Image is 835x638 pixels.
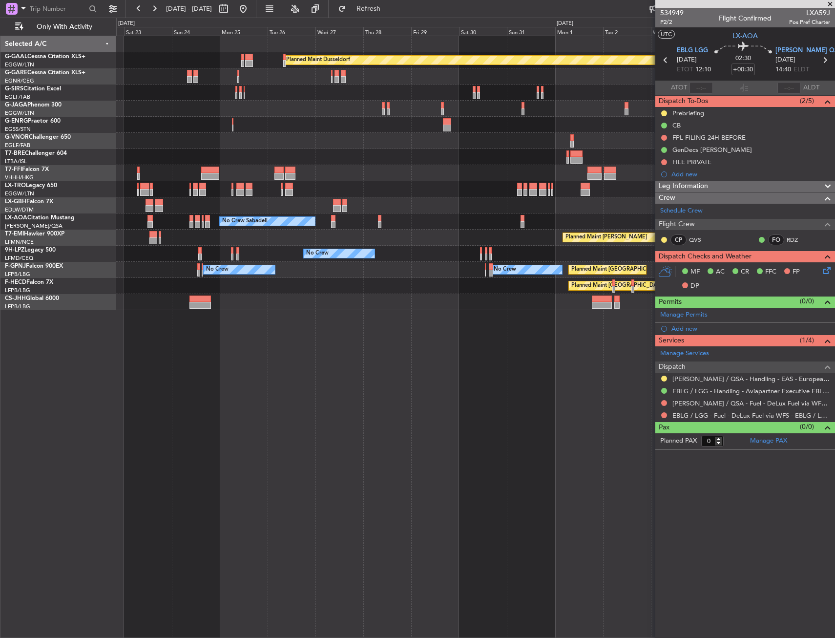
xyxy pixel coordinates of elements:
[716,267,725,277] span: AC
[5,118,28,124] span: G-ENRG
[5,247,24,253] span: 9H-LPZ
[5,279,53,285] a: F-HECDFalcon 7X
[672,399,830,407] a: [PERSON_NAME] / QSA - Fuel - DeLux Fuel via WFS - [PERSON_NAME] / QSA
[5,183,26,189] span: LX-TRO
[5,238,34,246] a: LFMN/NCE
[268,27,315,36] div: Tue 26
[775,55,795,65] span: [DATE]
[660,349,709,359] a: Manage Services
[5,150,25,156] span: T7-BRE
[5,150,67,156] a: T7-BREChallenger 604
[5,183,57,189] a: LX-TROLegacy 650
[5,167,22,172] span: T7-FFI
[5,199,26,205] span: LX-GBH
[793,267,800,277] span: FP
[677,65,693,75] span: ETOT
[5,142,30,149] a: EGLF/FAB
[677,46,708,56] span: EBLG LGG
[732,31,758,41] span: LX-AOA
[672,411,830,420] a: EBLG / LGG - Fuel - DeLux Fuel via WFS - EBLG / LGG
[363,27,411,36] div: Thu 28
[689,82,713,94] input: --:--
[690,281,699,291] span: DP
[5,255,33,262] a: LFMD/CEQ
[5,134,71,140] a: G-VNORChallenger 650
[659,362,686,373] span: Dispatch
[5,296,59,301] a: CS-JHHGlobal 6000
[334,1,392,17] button: Refresh
[5,174,34,181] a: VHHH/HKG
[672,375,830,383] a: [PERSON_NAME] / QSA - Handling - EAS - European Aviation School
[220,27,268,36] div: Mon 25
[5,190,34,197] a: EGGW/LTN
[670,234,687,245] div: CP
[775,65,791,75] span: 14:40
[5,199,53,205] a: LX-GBHFalcon 7X
[672,146,752,154] div: GenDecs [PERSON_NAME]
[768,234,784,245] div: FO
[659,181,708,192] span: Leg Information
[11,19,106,35] button: Only With Activity
[5,263,26,269] span: F-GPNJ
[5,86,23,92] span: G-SIRS
[672,387,830,395] a: EBLG / LGG - Handling - Aviapartner Executive EBLG / LGG
[765,267,776,277] span: FFC
[5,215,75,221] a: LX-AOACitation Mustang
[571,262,725,277] div: Planned Maint [GEOGRAPHIC_DATA] ([GEOGRAPHIC_DATA])
[659,422,669,433] span: Pax
[787,235,809,244] a: RDZ
[5,231,64,237] a: T7-EMIHawker 900XP
[5,70,27,76] span: G-GARE
[789,8,830,18] span: LXA59J
[660,8,684,18] span: 534949
[5,296,26,301] span: CS-JHH
[651,27,699,36] div: Wed 3
[658,30,675,39] button: UTC
[172,27,220,36] div: Sun 24
[118,20,135,28] div: [DATE]
[803,83,819,93] span: ALDT
[411,27,459,36] div: Fri 29
[5,93,30,101] a: EGLF/FAB
[494,262,516,277] div: No Crew
[741,267,749,277] span: CR
[5,167,49,172] a: T7-FFIFalcon 7X
[5,77,34,85] a: EGNR/CEG
[5,54,27,60] span: G-GAAL
[30,1,86,16] input: Trip Number
[222,214,268,229] div: No Crew Sabadell
[695,65,711,75] span: 12:10
[660,310,708,320] a: Manage Permits
[671,170,830,178] div: Add new
[459,27,507,36] div: Sat 30
[5,118,61,124] a: G-ENRGPraetor 600
[166,4,212,13] span: [DATE] - [DATE]
[735,54,751,64] span: 02:30
[557,20,573,28] div: [DATE]
[5,134,29,140] span: G-VNOR
[5,263,63,269] a: F-GPNJFalcon 900EX
[5,271,30,278] a: LFPB/LBG
[124,27,172,36] div: Sat 23
[5,102,27,108] span: G-JAGA
[800,422,814,432] span: (0/0)
[800,296,814,306] span: (0/0)
[315,27,363,36] div: Wed 27
[603,27,651,36] div: Tue 2
[659,251,751,262] span: Dispatch Checks and Weather
[660,206,703,216] a: Schedule Crew
[660,18,684,26] span: P2/2
[286,53,350,67] div: Planned Maint Dusseldorf
[5,109,34,117] a: EGGW/LTN
[5,206,34,213] a: EDLW/DTM
[800,96,814,106] span: (2/5)
[306,246,329,261] div: No Crew
[5,70,85,76] a: G-GARECessna Citation XLS+
[690,267,700,277] span: MF
[672,121,681,129] div: CB
[5,102,62,108] a: G-JAGAPhenom 300
[565,230,647,245] div: Planned Maint [PERSON_NAME]
[672,109,704,117] div: Prebriefing
[671,324,830,333] div: Add new
[789,18,830,26] span: Pos Pref Charter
